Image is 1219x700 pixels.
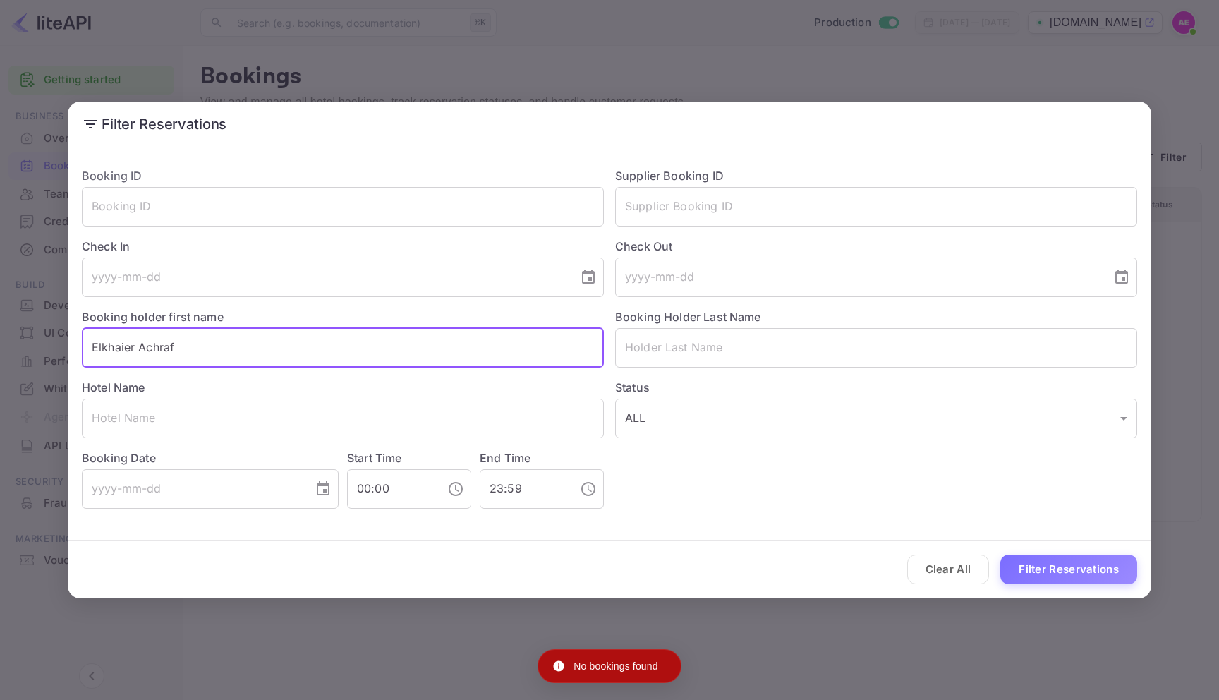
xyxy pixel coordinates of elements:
input: Holder Last Name [615,328,1137,368]
button: Choose date [574,263,602,291]
input: Supplier Booking ID [615,187,1137,227]
label: Booking ID [82,169,142,183]
input: Booking ID [82,187,604,227]
button: Clear All [907,555,990,585]
label: Booking Date [82,449,339,466]
label: Check Out [615,238,1137,255]
input: Hotel Name [82,399,604,438]
input: yyyy-mm-dd [615,258,1102,297]
input: yyyy-mm-dd [82,258,569,297]
div: ALL [615,399,1137,438]
label: Booking Holder Last Name [615,310,761,324]
button: Choose date [1108,263,1136,291]
button: Choose time, selected time is 11:59 PM [574,475,602,503]
input: hh:mm [480,469,569,509]
p: No bookings found [574,659,657,673]
button: Filter Reservations [1000,555,1137,585]
button: Choose time, selected time is 12:00 AM [442,475,470,503]
input: yyyy-mm-dd [82,469,303,509]
label: Hotel Name [82,380,145,394]
input: Holder First Name [82,328,604,368]
label: Start Time [347,451,402,465]
label: Supplier Booking ID [615,169,724,183]
label: Status [615,379,1137,396]
label: Check In [82,238,604,255]
h2: Filter Reservations [68,102,1151,147]
input: hh:mm [347,469,436,509]
button: Choose date [309,475,337,503]
label: Booking holder first name [82,310,224,324]
label: End Time [480,451,530,465]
